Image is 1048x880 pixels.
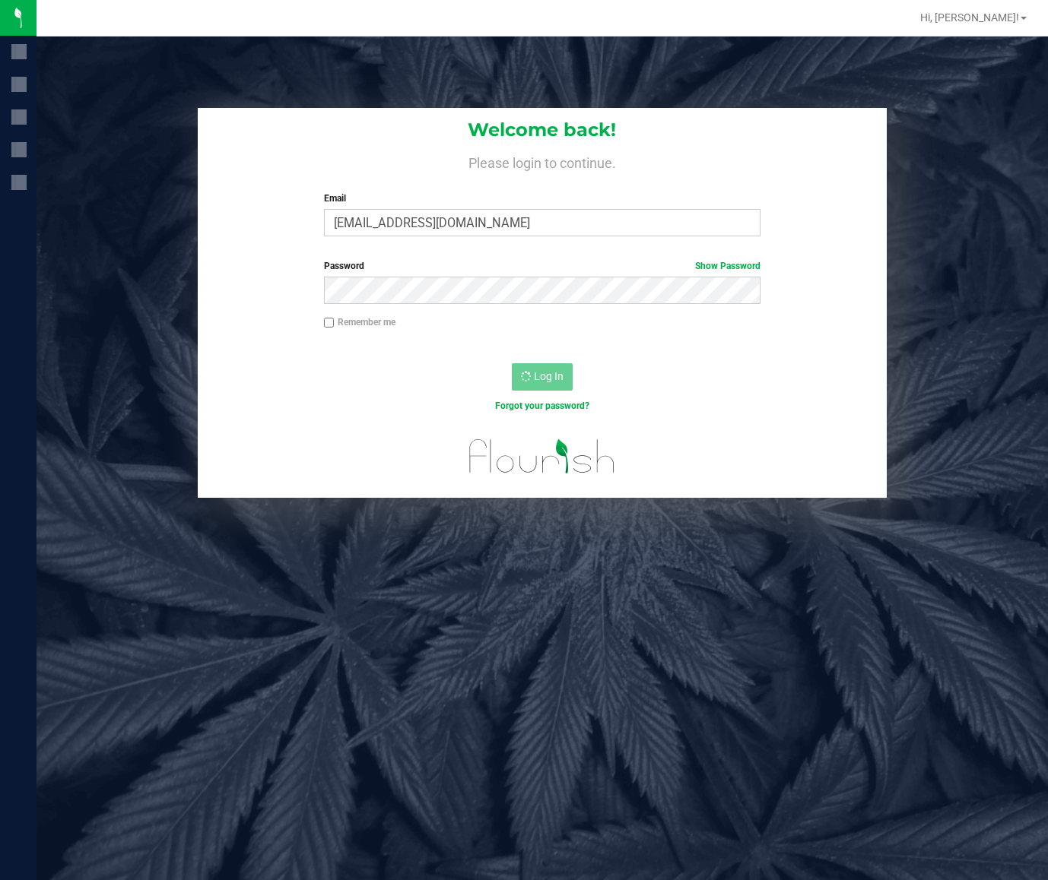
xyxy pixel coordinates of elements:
[324,261,364,271] span: Password
[324,192,761,205] label: Email
[198,152,888,170] h4: Please login to continue.
[324,318,335,328] input: Remember me
[920,11,1019,24] span: Hi, [PERSON_NAME]!
[695,261,761,271] a: Show Password
[198,120,888,140] h1: Welcome back!
[324,315,395,329] label: Remember me
[456,429,629,484] img: flourish_logo.svg
[512,363,573,391] button: Log In
[495,400,589,411] a: Forgot your password?
[534,370,564,382] span: Log In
